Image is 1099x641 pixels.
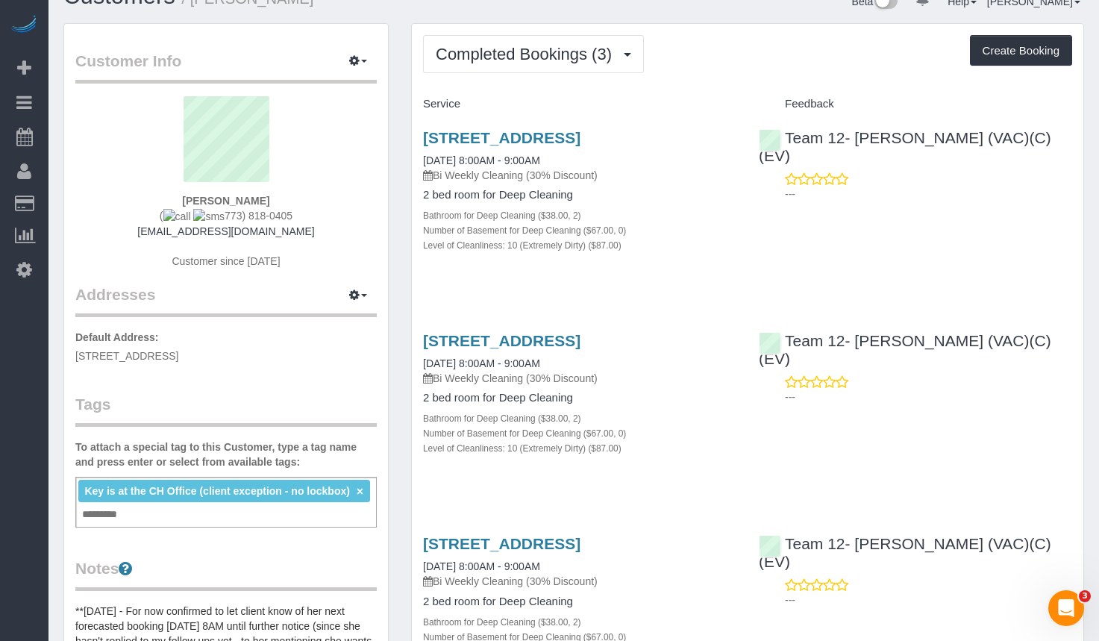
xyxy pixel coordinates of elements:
[423,240,621,251] small: Level of Cleanliness: 10 (Extremely Dirty) ($87.00)
[163,209,191,224] img: call
[1048,590,1084,626] iframe: Intercom live chat
[423,129,580,146] a: [STREET_ADDRESS]
[75,440,377,469] label: To attach a special tag to this Customer, type a tag name and press enter or select from availabl...
[785,187,1072,201] p: ---
[193,209,225,224] img: sms
[759,98,1072,110] h4: Feedback
[75,557,377,591] legend: Notes
[423,371,736,386] p: Bi Weekly Cleaning (30% Discount)
[423,357,540,369] a: [DATE] 8:00AM - 9:00AM
[785,592,1072,607] p: ---
[423,332,580,349] a: [STREET_ADDRESS]
[423,210,581,221] small: Bathroom for Deep Cleaning ($38.00, 2)
[759,332,1051,367] a: Team 12- [PERSON_NAME] (VAC)(C)(EV)
[423,35,644,73] button: Completed Bookings (3)
[75,350,178,362] span: [STREET_ADDRESS]
[75,330,159,345] label: Default Address:
[75,393,377,427] legend: Tags
[785,390,1072,404] p: ---
[759,129,1051,164] a: Team 12- [PERSON_NAME] (VAC)(C)(EV)
[75,50,377,84] legend: Customer Info
[759,535,1051,570] a: Team 12- [PERSON_NAME] (VAC)(C)(EV)
[423,535,580,552] a: [STREET_ADDRESS]
[423,225,626,236] small: Number of Basement for Deep Cleaning ($67.00, 0)
[423,574,736,589] p: Bi Weekly Cleaning (30% Discount)
[423,443,621,454] small: Level of Cleanliness: 10 (Extremely Dirty) ($87.00)
[182,195,269,207] strong: [PERSON_NAME]
[423,560,540,572] a: [DATE] 8:00AM - 9:00AM
[423,595,736,608] h4: 2 bed room for Deep Cleaning
[9,15,39,36] img: Automaid Logo
[423,392,736,404] h4: 2 bed room for Deep Cleaning
[436,45,619,63] span: Completed Bookings (3)
[970,35,1072,66] button: Create Booking
[423,168,736,183] p: Bi Weekly Cleaning (30% Discount)
[423,154,540,166] a: [DATE] 8:00AM - 9:00AM
[84,485,350,497] span: Key is at the CH Office (client exception - no lockbox)
[423,189,736,201] h4: 2 bed room for Deep Cleaning
[160,210,292,222] span: ( 773) 818-0405
[423,98,736,110] h4: Service
[137,225,314,237] a: [EMAIL_ADDRESS][DOMAIN_NAME]
[423,617,581,628] small: Bathroom for Deep Cleaning ($38.00, 2)
[423,428,626,439] small: Number of Basement for Deep Cleaning ($67.00, 0)
[357,485,363,498] a: ×
[1079,590,1091,602] span: 3
[172,255,280,267] span: Customer since [DATE]
[423,413,581,424] small: Bathroom for Deep Cleaning ($38.00, 2)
